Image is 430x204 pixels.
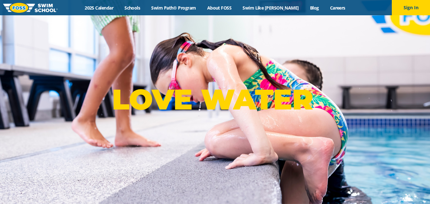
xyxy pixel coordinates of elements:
[324,5,351,11] a: Careers
[119,5,146,11] a: Schools
[79,5,119,11] a: 2025 Calendar
[237,5,305,11] a: Swim Like [PERSON_NAME]
[112,82,318,116] p: LOVE WATER
[3,3,58,13] img: FOSS Swim School Logo
[201,5,237,11] a: About FOSS
[304,5,324,11] a: Blog
[313,89,318,97] sup: ®
[146,5,201,11] a: Swim Path® Program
